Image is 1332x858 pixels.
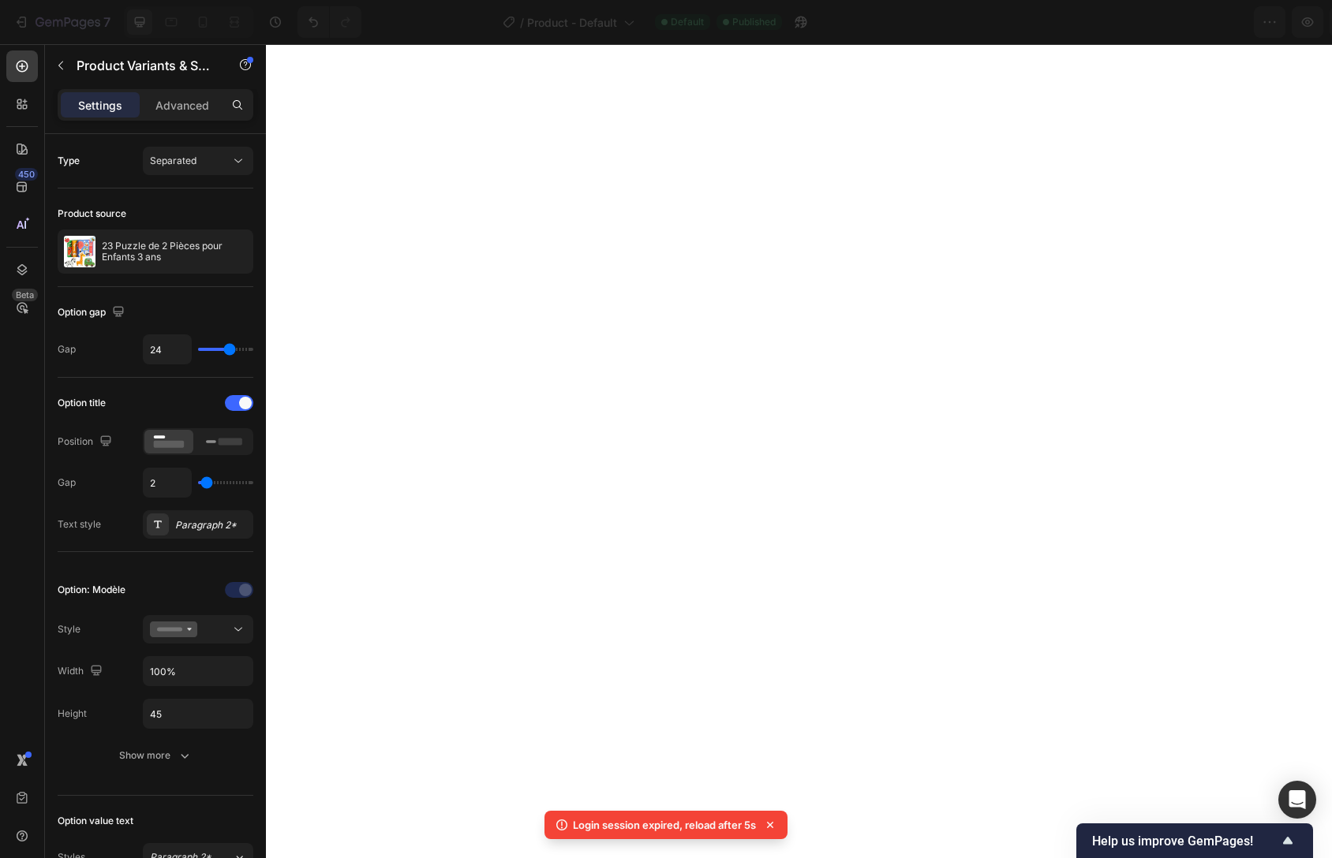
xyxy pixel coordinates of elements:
input: Auto [144,468,191,497]
input: Auto [144,699,253,728]
p: Product Variants & Swatches [77,56,211,75]
div: Gap [58,342,76,356]
div: Style [58,622,80,636]
span: Assigned Products [1026,14,1127,31]
div: Option value text [58,814,133,828]
span: Default [671,15,704,29]
p: 7 [103,13,110,32]
div: Text style [58,517,101,532]
div: Height [58,707,87,721]
span: Separated [150,155,196,166]
span: Help us improve GemPages! [1092,834,1278,849]
div: Product source [58,207,126,221]
button: Publish [1227,6,1293,38]
div: Position [58,431,115,453]
div: Option gap [58,302,128,323]
iframe: Design area [266,44,1332,858]
div: Show more [119,748,193,763]
div: Gap [58,476,76,490]
div: Undo/Redo [297,6,361,38]
span: Save [1182,16,1208,29]
div: Width [58,661,106,682]
div: Option title [58,396,106,410]
span: / [520,14,524,31]
span: Product - Default [527,14,617,31]
button: Save [1169,6,1221,38]
button: Show survey - Help us improve GemPages! [1092,831,1297,850]
p: Login session expired, reload after 5s [573,817,756,833]
span: Published [732,15,776,29]
input: Auto [144,335,191,364]
div: Type [58,154,80,168]
div: Publish [1240,14,1280,31]
button: Separated [143,147,253,175]
div: Option: Modèle [58,583,125,597]
div: 450 [15,168,38,181]
div: Beta [12,289,38,301]
button: Show more [58,741,253,770]
button: Assigned Products [1012,6,1162,38]
button: 7 [6,6,118,38]
p: 23 Puzzle de 2 Pièces pour Enfants 3 ans [102,241,247,263]
input: Auto [144,657,253,685]
div: Open Intercom Messenger [1278,781,1316,819]
img: product feature img [64,236,95,267]
p: Advanced [155,97,209,114]
div: Paragraph 2* [175,518,249,532]
p: Settings [78,97,122,114]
